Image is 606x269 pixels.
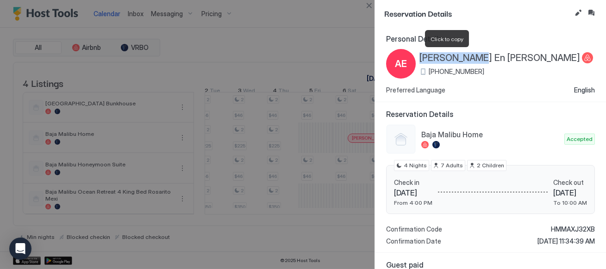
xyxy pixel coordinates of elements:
[553,178,587,187] span: Check out
[386,110,595,119] span: Reservation Details
[386,237,441,245] span: Confirmation Date
[386,34,595,43] span: Personal Details
[431,36,463,43] span: Click to copy
[419,52,580,64] span: [PERSON_NAME] En [PERSON_NAME]
[421,130,561,139] span: Baja Malibu Home
[537,237,595,245] span: [DATE] 11:34:39 AM
[551,225,595,233] span: HMMAXJ32XB
[586,7,597,18] button: Inbox
[441,161,463,170] span: 7 Adults
[394,199,432,206] span: From 4:00 PM
[573,7,584,18] button: Edit reservation
[553,188,587,197] span: [DATE]
[386,86,445,94] span: Preferred Language
[429,67,484,76] span: [PHONE_NUMBER]
[395,57,407,71] span: AE
[9,238,31,260] div: Open Intercom Messenger
[386,225,442,233] span: Confirmation Code
[553,199,587,206] span: To 10:00 AM
[404,161,427,170] span: 4 Nights
[384,7,571,19] span: Reservation Details
[574,86,595,94] span: English
[394,178,432,187] span: Check in
[394,188,432,197] span: [DATE]
[477,161,504,170] span: 2 Children
[567,135,593,143] span: Accepted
